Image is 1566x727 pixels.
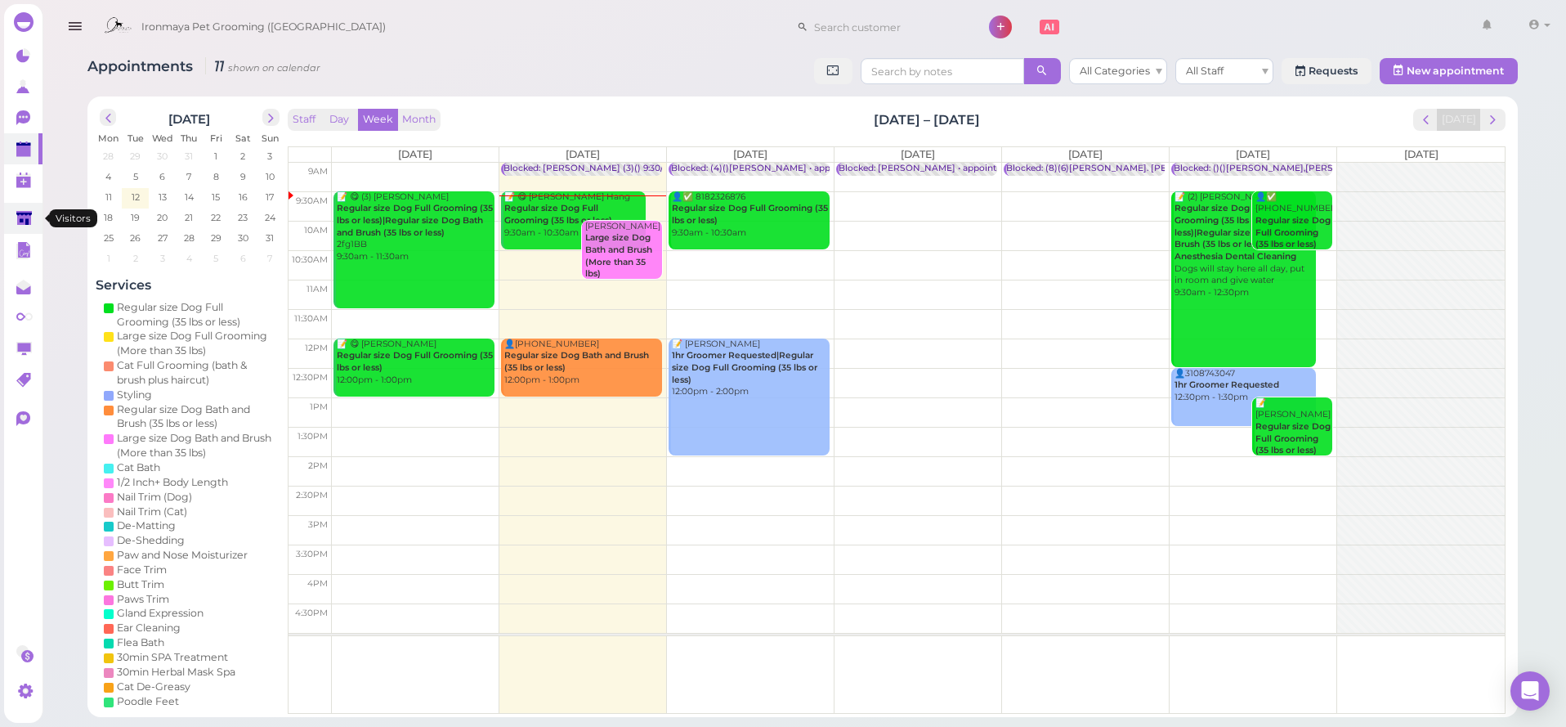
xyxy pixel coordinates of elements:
span: 7 [186,169,194,184]
span: [DATE] [1404,148,1438,160]
span: Mon [99,132,119,144]
span: 11 [104,190,114,204]
span: Ironmaya Pet Grooming ([GEOGRAPHIC_DATA]) [141,4,386,50]
span: 6 [239,251,248,266]
span: 22 [210,210,223,225]
span: 29 [209,231,223,245]
span: 26 [129,231,143,245]
div: Blocked: [PERSON_NAME] • appointment [839,163,1019,175]
b: Large size Dog Bath and Brush (More than 35 lbs) [585,232,652,279]
div: Cat Bath [117,460,160,475]
div: [PERSON_NAME] 10:00am - 11:00am [584,221,662,305]
b: Regular size Dog Full Grooming (35 lbs or less)|Regular size Dog Bath and Brush (35 lbs or less)|... [1174,203,1313,262]
small: shown on calendar [228,62,320,74]
div: Blocked: [PERSON_NAME] (3)() 9:30/10:00/1:30 • appointment [503,163,768,175]
span: 2:30pm [296,490,328,500]
i: 11 [205,57,320,74]
div: Paw and Nose Moisturizer [117,548,248,563]
span: 12pm [305,343,328,353]
button: Week [358,109,398,131]
button: Staff [288,109,320,131]
span: Sun [262,132,279,144]
div: 📝 [PERSON_NAME] 1:00pm - 2:00pm [1255,397,1332,469]
span: 18 [103,210,115,225]
div: Large size Dog Full Grooming (More than 35 lbs) [117,329,275,358]
span: Appointments [87,57,197,74]
input: Search customer [808,14,967,40]
span: 30 [156,149,170,164]
b: Regular size Dog Full Grooming (35 lbs or less) [672,203,828,226]
span: 15 [211,190,222,204]
span: 1pm [310,402,328,412]
input: Search by notes [861,58,1024,84]
button: New appointment [1380,58,1518,84]
span: 23 [237,210,250,225]
span: 4 [105,169,114,184]
span: 24 [263,210,277,225]
div: 30min SPA Treatment [117,650,228,665]
button: [DATE] [1437,109,1481,131]
span: 10am [304,225,328,236]
span: 3 [266,149,275,164]
span: 1 [213,149,220,164]
div: Butt Trim [117,577,164,592]
div: Nail Trim (Dog) [117,490,192,505]
b: Regular size Dog Bath and Brush (35 lbs or less) [504,350,649,373]
span: 31 [265,231,276,245]
span: All Staff [1186,65,1224,77]
span: 3 [159,251,167,266]
span: 10:30am [292,254,328,265]
h4: Services [96,277,284,293]
span: New appointment [1407,65,1504,77]
div: Styling [117,388,152,402]
h2: [DATE] [169,109,211,127]
span: 17 [265,190,276,204]
b: Regular size Dog Full Grooming (35 lbs or less) [337,350,493,373]
span: 12 [130,190,141,204]
div: 👤[PHONE_NUMBER] 12:00pm - 1:00pm [503,339,662,387]
div: 📝 😋 (3) [PERSON_NAME] 2fg1BB 9:30am - 11:30am [336,191,494,263]
span: Tue [128,132,144,144]
div: De-Matting [117,518,176,533]
div: Regular size Dog Bath and Brush (35 lbs or less) [117,402,275,432]
div: Visitors [49,209,97,227]
span: Wed [152,132,173,144]
div: Gland Expression [117,606,204,621]
span: 31 [184,149,195,164]
div: Flea Bath [117,635,164,650]
span: Fri [210,132,222,144]
span: 27 [156,231,169,245]
span: 30 [236,231,250,245]
div: 📝 😋 [PERSON_NAME] Hang 9:30am - 10:30am [503,191,646,240]
span: 21 [184,210,195,225]
div: 30min Herbal Mask Spa [117,665,235,680]
span: Thu [181,132,198,144]
b: Regular size Dog Full Grooming (35 lbs or less) [504,203,612,226]
span: All Categories [1080,65,1150,77]
b: Regular size Dog Full Grooming (35 lbs or less) [1255,421,1331,455]
span: [DATE] [566,148,600,160]
div: Regular size Dog Full Grooming (35 lbs or less) [117,300,275,330]
div: Nail Trim (Cat) [117,505,187,519]
span: 4 [185,251,194,266]
span: 9:30am [296,195,328,206]
span: 1:30pm [298,431,328,442]
span: 2pm [308,460,328,471]
span: 5 [213,251,221,266]
h2: [DATE] – [DATE] [874,110,980,129]
span: 8 [212,169,221,184]
div: 1/2 Inch+ Body Length [117,475,228,490]
span: Sat [235,132,251,144]
span: 28 [182,231,196,245]
div: Large size Dog Bath and Brush (More than 35 lbs) [117,431,275,460]
button: Day [320,109,359,131]
button: prev [100,109,117,126]
span: 28 [102,149,116,164]
span: 13 [157,190,168,204]
div: Blocked: ()()[PERSON_NAME],[PERSON_NAME],[PERSON_NAME] • [PERSON_NAME] [1174,163,1547,175]
div: De-Shedding [117,533,185,548]
span: 25 [102,231,115,245]
b: 1hr Groomer Requested|Regular size Dog Full Grooming (35 lbs or less) [672,350,817,384]
span: 4:30pm [295,608,328,618]
span: 9am [308,166,328,177]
